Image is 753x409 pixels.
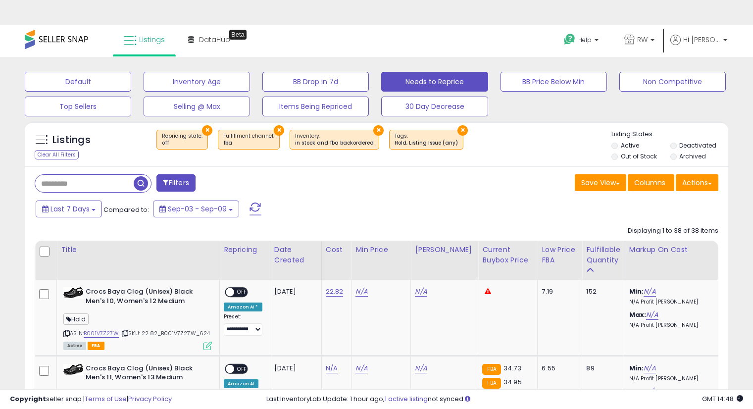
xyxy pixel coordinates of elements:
a: 22.82 [326,287,344,297]
span: RW [637,35,648,45]
div: fba [223,140,274,147]
button: Items Being Repriced [262,97,369,116]
label: Deactivated [679,141,716,150]
div: Date Created [274,245,317,265]
button: Sep-03 - Sep-09 [153,201,239,217]
span: 34.73 [503,363,521,373]
button: Columns [628,174,674,191]
button: Actions [676,174,718,191]
a: N/A [644,363,655,373]
div: Title [61,245,215,255]
button: BB Price Below Min [501,72,607,92]
a: Privacy Policy [128,394,172,404]
span: OFF [234,364,250,373]
div: off [162,140,202,147]
button: Last 7 Days [36,201,102,217]
span: Repricing state : [162,132,202,147]
button: Default [25,72,131,92]
div: in stock and fba backordered [295,140,374,147]
span: 34.95 [503,377,522,387]
div: Fulfillable Quantity [586,245,620,265]
div: 152 [586,287,617,296]
button: BB Drop in 7d [262,72,369,92]
a: N/A [644,287,655,297]
span: Compared to: [103,205,149,215]
button: Needs to Reprice [381,72,488,92]
span: Sep-03 - Sep-09 [168,204,227,214]
p: N/A Profit [PERSON_NAME] [629,299,711,306]
div: Min Price [355,245,406,255]
a: N/A [326,363,338,373]
a: N/A [415,363,427,373]
div: Tooltip anchor [229,30,247,40]
button: × [373,125,384,136]
button: Save View [575,174,626,191]
span: Hi [PERSON_NAME] [683,35,720,45]
button: Top Sellers [25,97,131,116]
i: Get Help [563,33,576,46]
b: Crocs Baya Clog (Unisex) Black Men's 10, Women's 12 Medium [86,287,206,308]
span: OFF [234,288,250,297]
label: Active [621,141,639,150]
label: Out of Stock [621,152,657,160]
b: Min: [629,363,644,373]
div: Amazon AI [224,379,258,388]
button: 30 Day Decrease [381,97,488,116]
p: Listing States: [611,130,728,139]
a: Terms of Use [85,394,127,404]
span: Fulfillment channel : [223,132,274,147]
div: Low Price FBA [542,245,578,265]
p: N/A Profit [PERSON_NAME] [629,375,711,382]
button: × [274,125,284,136]
b: Max: [629,310,647,319]
span: Last 7 Days [50,204,90,214]
div: ASIN: [63,287,212,349]
button: Filters [156,174,195,192]
div: Hold, Listing Issue (any) [395,140,458,147]
span: DataHub [199,35,230,45]
div: Preset: [224,313,262,336]
p: N/A Profit [PERSON_NAME] [629,322,711,329]
span: Listings [139,35,165,45]
div: Displaying 1 to 38 of 38 items [628,226,718,236]
span: Help [578,36,592,44]
label: Archived [679,152,706,160]
th: The percentage added to the cost of goods (COGS) that forms the calculator for Min & Max prices. [625,241,719,280]
div: [PERSON_NAME] [415,245,474,255]
small: FBA [482,364,501,375]
div: [DATE] [274,287,314,296]
b: Min: [629,287,644,296]
a: 1 active listing [385,394,428,404]
img: 419GDf2vjrL._SL40_.jpg [63,364,83,375]
div: Repricing [224,245,266,255]
button: Selling @ Max [144,97,250,116]
a: B001V7Z27W [84,329,119,338]
div: 7.19 [542,287,574,296]
button: × [457,125,468,136]
a: N/A [646,310,658,320]
div: Clear All Filters [35,150,79,159]
a: RW [617,25,662,57]
span: Columns [634,178,665,188]
span: Inventory : [295,132,374,147]
div: seller snap | | [10,395,172,404]
button: Non Competitive [619,72,726,92]
div: Last InventoryLab Update: 1 hour ago, not synced. [266,395,743,404]
a: N/A [355,363,367,373]
div: Markup on Cost [629,245,715,255]
strong: Copyright [10,394,46,404]
span: | SKU: 22.82_B001V7Z27W_624 [120,329,210,337]
a: N/A [355,287,367,297]
a: Help [556,26,608,56]
div: Current Buybox Price [482,245,533,265]
span: FBA [88,342,104,350]
a: N/A [415,287,427,297]
div: Amazon AI * [224,303,262,311]
div: [DATE] [274,364,314,373]
span: Hold [63,313,89,325]
h5: Listings [52,133,91,147]
a: Listings [116,25,172,54]
div: Cost [326,245,348,255]
button: × [202,125,212,136]
span: Tags : [395,132,458,147]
